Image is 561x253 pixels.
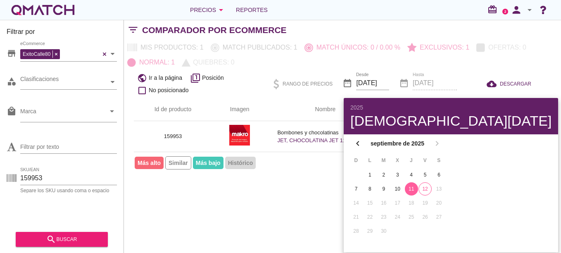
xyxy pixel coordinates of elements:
[193,157,223,169] span: Más bajo
[350,114,551,128] div: [DEMOGRAPHIC_DATA][DATE]
[377,153,390,167] th: M
[229,125,250,146] img: 159953_589.jpg
[525,5,535,15] i: arrow_drop_down
[10,2,76,18] a: white-qmatch-logo
[46,234,56,244] i: search
[404,40,473,55] button: Exclusivos: 1
[124,55,178,70] button: Normal: 1
[190,5,226,15] div: Precios
[418,182,432,196] button: 12
[7,48,17,58] i: store
[149,74,182,82] span: Ir a la página
[165,156,191,169] span: Similar
[134,98,212,121] th: Id de producto: Not sorted.
[433,171,446,179] div: 6
[508,4,525,16] i: person
[20,188,117,193] div: Separe los SKU usando coma o espacio
[391,171,404,179] div: 3
[212,98,268,121] th: Imagen: Not sorted.
[363,185,376,193] div: 8
[365,139,430,148] strong: septiembre de 2025
[202,74,224,82] span: Posición
[137,73,147,83] i: public
[136,57,175,67] p: Normal: 1
[377,168,390,181] button: 2
[502,9,508,14] a: 2
[504,10,506,13] text: 2
[236,5,268,15] span: Reportes
[377,185,390,193] div: 9
[500,80,531,88] span: DESCARGAR
[391,153,404,167] th: X
[301,40,404,55] button: Match únicos: 0 / 0.00 %
[149,86,189,95] span: No posicionado
[137,86,147,95] i: check_box_outline_blank
[433,153,445,167] th: S
[405,171,418,179] div: 4
[405,185,418,193] div: 11
[363,153,376,167] th: L
[313,43,400,53] p: Match únicos: 0 / 0.00 %
[216,5,226,15] i: arrow_drop_down
[416,43,469,53] p: Exclusivos: 1
[277,137,368,143] a: JET, CHOCOLATINA JET 11GX12U
[277,129,373,137] p: Bombones y chocolatinas
[405,168,418,181] button: 4
[190,73,200,83] i: filter_1
[183,2,233,18] button: Precios
[363,171,376,179] div: 1
[356,76,389,90] input: Desde
[142,24,287,37] h2: Comparador por eCommerce
[480,76,538,91] button: DESCARGAR
[349,153,362,167] th: D
[292,152,443,176] div: Filas por página
[391,182,404,196] button: 10
[363,182,376,196] button: 8
[350,105,551,110] div: 2025
[405,182,418,196] button: 11
[419,185,431,193] div: 12
[349,182,363,196] button: 7
[418,171,432,179] div: 5
[418,153,431,167] th: V
[353,138,363,148] i: chevron_left
[349,185,363,193] div: 7
[107,106,117,116] i: arrow_drop_down
[405,153,418,167] th: J
[7,76,17,86] i: category
[363,168,376,181] button: 1
[225,157,256,169] span: Histórico
[100,47,109,61] div: Clear all
[21,50,52,58] span: ExitoCalle80
[391,185,404,193] div: 10
[377,171,390,179] div: 2
[7,27,117,40] h3: Filtrar por
[16,232,108,247] button: buscar
[342,78,352,88] i: date_range
[391,168,404,181] button: 3
[267,98,383,121] th: Nombre: Not sorted.
[144,132,202,141] p: 159953
[7,106,17,116] i: local_mall
[233,2,271,18] a: Reportes
[22,234,101,244] div: buscar
[135,157,164,169] span: Más alto
[418,168,432,181] button: 5
[487,5,501,14] i: redeem
[487,79,500,89] i: cloud_download
[433,168,446,181] button: 6
[377,182,390,196] button: 9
